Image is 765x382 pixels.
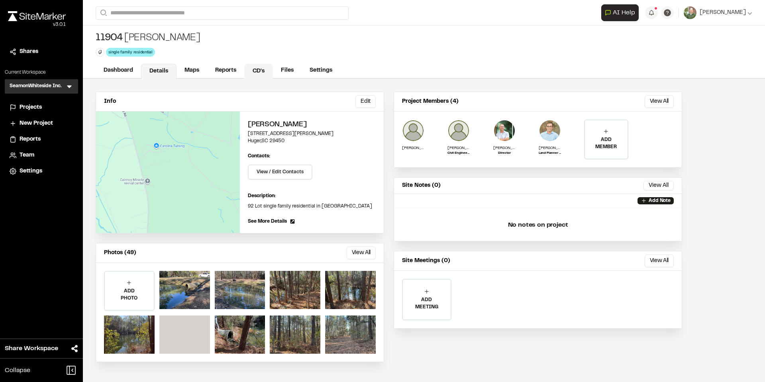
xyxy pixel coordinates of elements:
[585,136,627,151] p: ADD MEMBER
[613,8,635,18] span: AI Help
[248,203,376,210] p: 92 Lot single family residential in [GEOGRAPHIC_DATA]
[402,145,424,151] p: [PERSON_NAME]
[10,135,73,144] a: Reports
[601,4,642,21] div: Open AI Assistant
[5,344,58,353] span: Share Workspace
[177,63,207,78] a: Maps
[347,247,376,259] button: View All
[248,137,376,145] p: Huger , SC 29450
[96,6,110,20] button: Search
[355,95,376,108] button: Edit
[8,21,66,28] div: Oh geez...please don't...
[402,181,441,190] p: Site Notes (0)
[5,366,30,375] span: Collapse
[539,151,561,156] p: Land Planner III
[20,47,38,56] span: Shares
[244,64,273,79] a: CD's
[302,63,340,78] a: Settings
[248,192,376,200] p: Description:
[105,288,154,302] p: ADD PHOTO
[402,119,424,142] img: Ben Koss
[403,296,451,311] p: ADD MEETING
[10,151,73,160] a: Team
[273,63,302,78] a: Files
[447,145,470,151] p: [PERSON_NAME]
[700,8,746,17] span: [PERSON_NAME]
[8,11,66,21] img: rebrand.png
[96,32,123,45] span: 11904
[20,135,41,144] span: Reports
[645,95,674,108] button: View All
[645,255,674,267] button: View All
[104,97,116,106] p: Info
[10,103,73,112] a: Projects
[141,64,177,79] a: Details
[20,119,53,128] span: New Project
[10,167,73,176] a: Settings
[5,69,78,76] p: Current Workspace
[601,4,639,21] button: Open AI Assistant
[539,145,561,151] p: [PERSON_NAME]
[10,47,73,56] a: Shares
[248,165,312,180] button: View / Edit Contacts
[207,63,244,78] a: Reports
[684,6,752,19] button: [PERSON_NAME]
[402,97,459,106] p: Project Members (4)
[96,63,141,78] a: Dashboard
[96,48,104,57] button: Edit Tags
[248,153,270,160] p: Contacts:
[493,145,516,151] p: [PERSON_NAME]
[20,167,42,176] span: Settings
[106,48,155,56] div: single family residential
[248,130,376,137] p: [STREET_ADDRESS][PERSON_NAME]
[20,151,34,160] span: Team
[447,119,470,142] img: Kyle Wicks
[104,249,136,257] p: Photos (49)
[684,6,696,19] img: User
[447,151,470,156] p: Civil Engineering Project Manager
[649,197,671,204] p: Add Note
[493,119,516,142] img: Rusty Blake
[10,119,73,128] a: New Project
[20,103,42,112] span: Projects
[539,119,561,142] img: Blake Thomas-Wolfe
[248,119,376,130] h2: [PERSON_NAME]
[643,181,674,190] button: View All
[402,257,450,265] p: Site Meetings (0)
[493,151,516,156] p: Director
[248,218,287,225] span: See More Details
[96,32,200,45] div: [PERSON_NAME]
[400,212,675,238] p: No notes on project
[10,82,62,90] h3: SeamonWhiteside Inc.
